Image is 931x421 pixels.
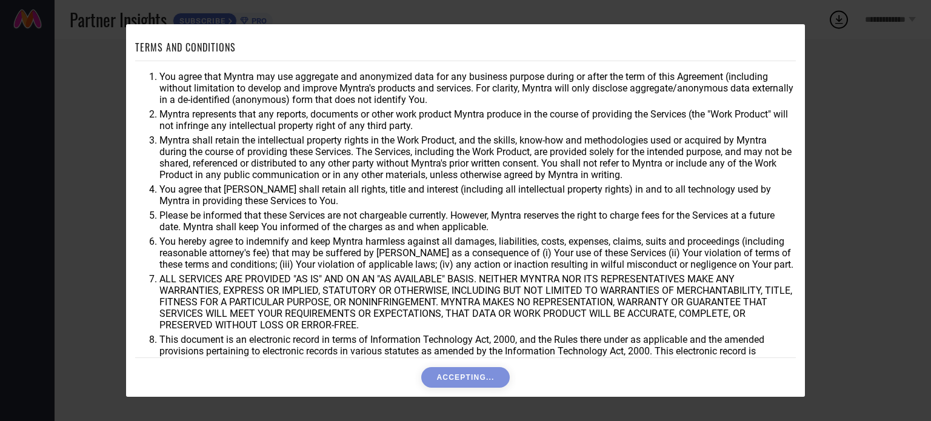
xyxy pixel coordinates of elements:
li: You agree that Myntra may use aggregate and anonymized data for any business purpose during or af... [159,71,796,105]
li: Please be informed that these Services are not chargeable currently. However, Myntra reserves the... [159,210,796,233]
h1: TERMS AND CONDITIONS [135,40,236,55]
li: This document is an electronic record in terms of Information Technology Act, 2000, and the Rules... [159,334,796,368]
li: You agree that [PERSON_NAME] shall retain all rights, title and interest (including all intellect... [159,184,796,207]
li: Myntra represents that any reports, documents or other work product Myntra produce in the course ... [159,108,796,131]
li: Myntra shall retain the intellectual property rights in the Work Product, and the skills, know-ho... [159,134,796,181]
li: ALL SERVICES ARE PROVIDED "AS IS" AND ON AN "AS AVAILABLE" BASIS. NEITHER MYNTRA NOR ITS REPRESEN... [159,273,796,331]
li: You hereby agree to indemnify and keep Myntra harmless against all damages, liabilities, costs, e... [159,236,796,270]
